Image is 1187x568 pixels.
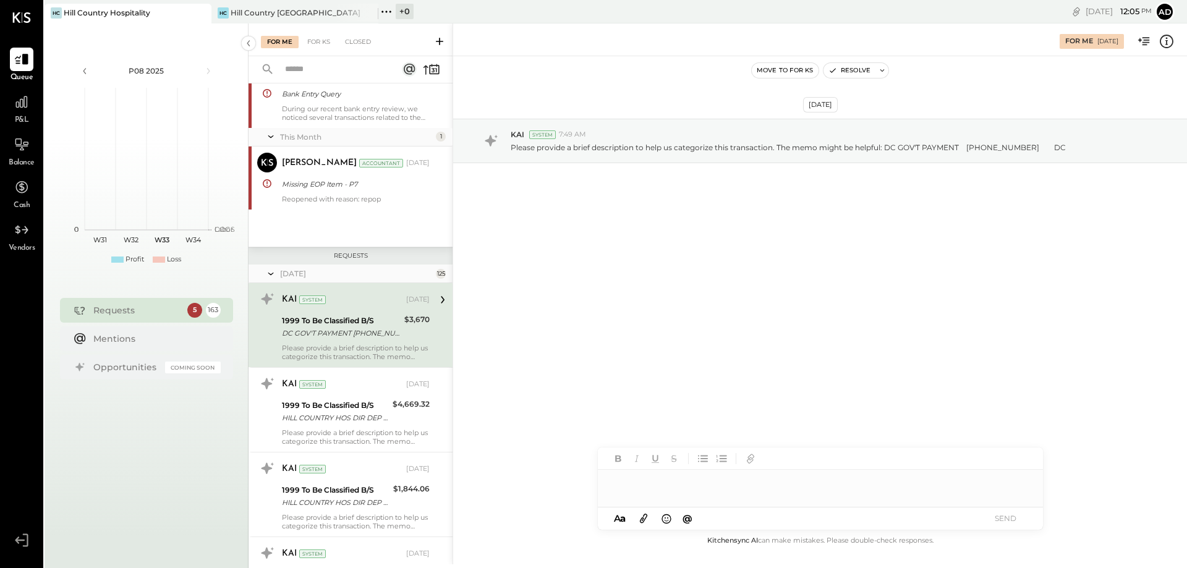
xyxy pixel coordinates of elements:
span: P&L [15,115,29,126]
div: Requests [93,304,181,316]
div: Hill Country Hospitality [64,7,150,18]
text: W32 [124,235,138,244]
div: Accountant [359,159,403,167]
div: [DATE] [406,464,430,474]
div: $1,844.06 [393,483,430,495]
div: Please provide a brief description to help us categorize this transaction. The memo might be help... [282,344,430,361]
div: KAI [282,378,297,391]
a: P&L [1,90,43,126]
button: Strikethrough [666,451,682,467]
div: [DATE] [1097,37,1118,46]
a: Balance [1,133,43,169]
text: W34 [185,235,201,244]
a: Vendors [1,218,43,254]
div: Requests [255,252,446,260]
div: HILL COUNTRY HOS DIR DEP 95060000 [282,412,389,424]
div: KAI [282,548,297,560]
div: [PERSON_NAME] [282,157,357,169]
div: $3,670 [404,313,430,326]
div: Opportunities [93,361,159,373]
span: a [620,512,626,524]
div: System [299,549,326,558]
a: Cash [1,176,43,211]
a: Queue [1,48,43,83]
div: KAI [282,463,297,475]
button: Bold [610,451,626,467]
div: System [529,130,556,139]
text: 0 [74,225,79,234]
div: [DATE] [280,268,433,279]
div: Mentions [93,333,215,345]
div: For Me [1065,36,1093,46]
div: [DATE] [406,549,430,559]
button: Move to for ks [752,63,819,78]
button: Add URL [742,451,759,467]
div: Bank Entry Query [282,88,426,100]
div: For KS [301,36,336,48]
div: HC [218,7,229,19]
div: During our recent bank entry review, we noticed several transactions related to the following des... [282,104,430,122]
div: Coming Soon [165,362,221,373]
text: W31 [93,235,107,244]
div: Please provide a brief description to help us categorize this transaction. The memo might be help... [282,513,430,530]
div: System [299,465,326,473]
span: KAI [511,129,524,140]
div: Please provide a brief description to help us categorize this transaction. The memo might be help... [282,428,430,446]
div: $4,669.32 [393,398,430,410]
div: copy link [1070,5,1083,18]
span: Cash [14,200,30,211]
text: Labor [215,225,233,234]
button: Ordered List [713,451,730,467]
div: Loss [167,255,181,265]
div: 163 [206,303,221,318]
div: [DATE] [406,295,430,305]
div: [DATE] [406,379,430,389]
div: P08 2025 [94,66,199,76]
span: Queue [11,72,33,83]
div: This Month [280,132,433,142]
div: 1999 To Be Classified B/S [282,399,389,412]
div: System [299,380,326,389]
div: 1999 To Be Classified B/S [282,315,401,327]
button: @ [679,511,696,526]
div: [DATE] [803,97,838,112]
button: Resolve [823,63,875,78]
div: [DATE] [406,158,430,168]
button: Ad [1155,2,1175,22]
button: SEND [981,510,1031,527]
span: @ [683,512,692,524]
button: Underline [647,451,663,467]
div: [DATE] [1086,6,1152,17]
text: W33 [155,235,169,244]
div: 1999 To Be Classified B/S [282,484,389,496]
div: System [299,295,326,304]
div: Reopened with reason: repop [282,195,430,203]
div: Closed [339,36,377,48]
div: 5 [187,303,202,318]
div: HILL COUNTRY HOS DIR DEP 95060000 [282,496,389,509]
div: Missing EOP Item - P7 [282,178,426,190]
div: HC [51,7,62,19]
button: Unordered List [695,451,711,467]
div: 125 [436,269,446,279]
div: For Me [261,36,299,48]
span: 7:49 AM [559,130,586,140]
p: Please provide a brief description to help us categorize this transaction. The memo might be help... [511,142,1066,153]
span: Balance [9,158,35,169]
div: 1 [436,132,446,142]
div: Hill Country [GEOGRAPHIC_DATA] [231,7,360,18]
div: KAI [282,294,297,306]
div: + 0 [396,4,414,19]
button: Italic [629,451,645,467]
div: DC GOV'T PAYMENT [PHONE_NUMBER] DC [282,327,401,339]
span: Vendors [9,243,35,254]
div: Profit [126,255,144,265]
button: Aa [610,512,630,525]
